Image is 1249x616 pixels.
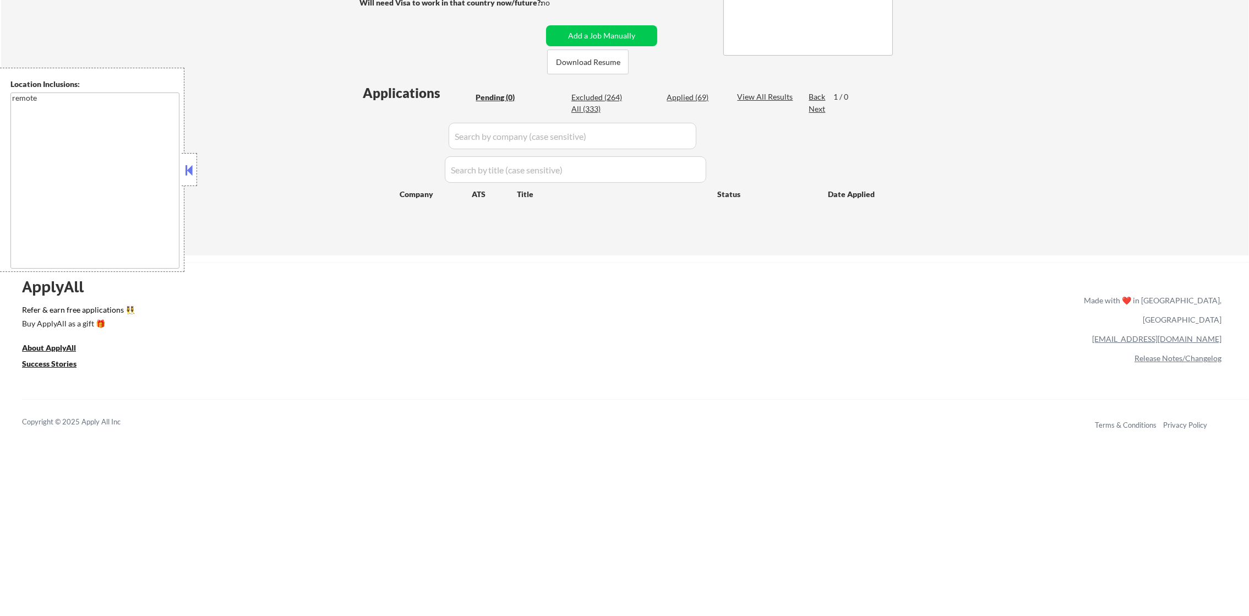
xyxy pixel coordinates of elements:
div: Company [400,189,472,200]
div: View All Results [737,91,796,102]
a: Buy ApplyAll as a gift 🎁 [22,318,132,331]
div: Date Applied [828,189,876,200]
div: ApplyAll [22,277,96,296]
div: Copyright © 2025 Apply All Inc [22,417,149,428]
a: [EMAIL_ADDRESS][DOMAIN_NAME] [1092,334,1221,344]
div: Back [809,91,826,102]
div: Title [517,189,707,200]
button: Download Resume [547,50,629,74]
u: About ApplyAll [22,343,76,352]
div: Location Inclusions: [10,79,180,90]
u: Success Stories [22,359,77,368]
a: Refer & earn free applications 👯‍♀️ [22,306,854,318]
a: Success Stories [22,358,91,372]
button: Add a Job Manually [546,25,657,46]
a: Privacy Policy [1163,421,1207,429]
input: Search by title (case sensitive) [445,156,706,183]
div: Buy ApplyAll as a gift 🎁 [22,320,132,328]
div: All (333) [571,103,626,115]
div: ATS [472,189,517,200]
a: Terms & Conditions [1095,421,1157,429]
input: Search by company (case sensitive) [449,123,696,149]
a: About ApplyAll [22,342,91,356]
div: Status [717,184,812,204]
div: Applications [363,86,472,100]
div: Made with ❤️ in [GEOGRAPHIC_DATA], [GEOGRAPHIC_DATA] [1079,291,1221,329]
div: Excluded (264) [571,92,626,103]
div: Next [809,103,826,115]
div: 1 / 0 [833,91,859,102]
a: Release Notes/Changelog [1135,353,1221,363]
div: Applied (69) [667,92,722,103]
div: Pending (0) [476,92,531,103]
